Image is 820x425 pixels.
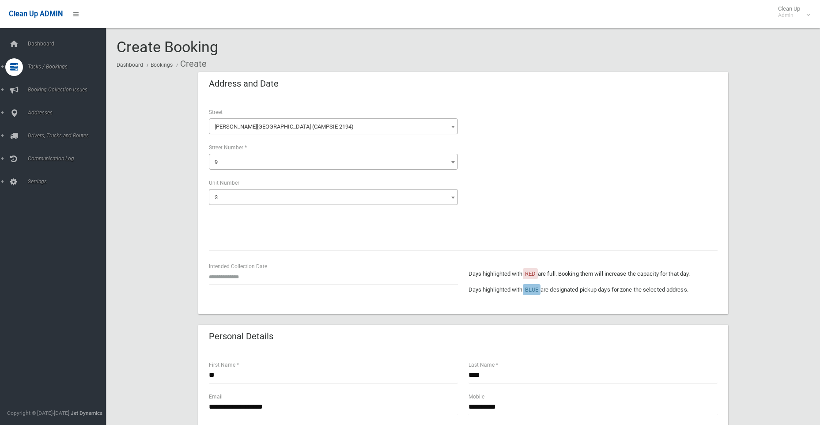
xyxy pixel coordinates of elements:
[151,62,173,68] a: Bookings
[774,5,809,19] span: Clean Up
[209,154,458,170] span: 9
[117,38,218,56] span: Create Booking
[25,156,113,162] span: Communication Log
[209,118,458,134] span: McKern Street (CAMPSIE 2194)
[174,56,207,72] li: Create
[778,12,800,19] small: Admin
[211,121,456,133] span: McKern Street (CAMPSIE 2194)
[209,189,458,205] span: 3
[525,270,536,277] span: RED
[211,191,456,204] span: 3
[25,41,113,47] span: Dashboard
[9,10,63,18] span: Clean Up ADMIN
[469,269,718,279] p: Days highlighted with are full. Booking them will increase the capacity for that day.
[25,178,113,185] span: Settings
[25,110,113,116] span: Addresses
[117,62,143,68] a: Dashboard
[7,410,69,416] span: Copyright © [DATE]-[DATE]
[469,285,718,295] p: Days highlighted with are designated pickup days for zone the selected address.
[211,156,456,168] span: 9
[25,133,113,139] span: Drivers, Trucks and Routes
[215,194,218,201] span: 3
[198,328,284,345] header: Personal Details
[71,410,102,416] strong: Jet Dynamics
[25,64,113,70] span: Tasks / Bookings
[215,159,218,165] span: 9
[25,87,113,93] span: Booking Collection Issues
[198,75,289,92] header: Address and Date
[525,286,538,293] span: BLUE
